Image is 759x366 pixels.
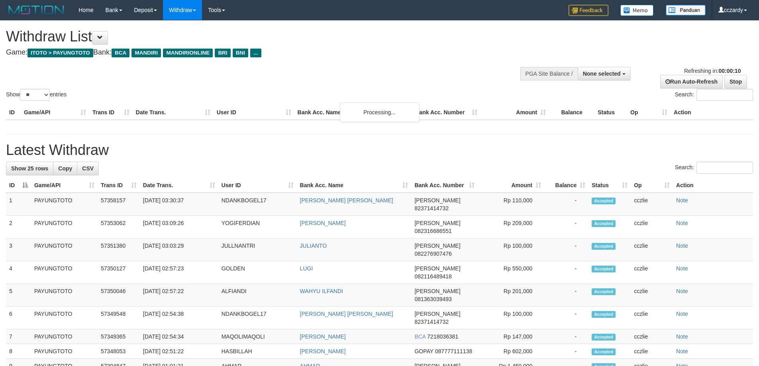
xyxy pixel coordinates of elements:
[631,344,673,359] td: cczlie
[294,105,412,120] th: Bank Acc. Name
[544,178,588,193] th: Balance: activate to sort column ascending
[544,344,588,359] td: -
[98,329,140,344] td: 57349365
[544,329,588,344] td: -
[140,307,218,329] td: [DATE] 02:54:38
[31,216,98,239] td: PAYUNGTOTO
[6,29,498,45] h1: Withdraw List
[592,288,616,295] span: Accepted
[140,329,218,344] td: [DATE] 02:54:34
[478,178,544,193] th: Amount: activate to sort column ascending
[6,162,53,175] a: Show 25 rows
[414,220,460,226] span: [PERSON_NAME]
[520,67,578,80] div: PGA Site Balance /
[98,193,140,216] td: 57358157
[218,216,297,239] td: YOGIFERDIAN
[631,216,673,239] td: cczlie
[583,70,621,77] span: None selected
[544,307,588,329] td: -
[592,198,616,204] span: Accepted
[414,205,449,211] span: Copy 82371414732 to clipboard
[414,265,460,272] span: [PERSON_NAME]
[31,284,98,307] td: PAYUNGTOTO
[140,216,218,239] td: [DATE] 03:09:26
[20,89,50,101] select: Showentries
[218,178,297,193] th: User ID: activate to sort column ascending
[218,239,297,261] td: JULLNANTRI
[478,239,544,261] td: Rp 100,000
[592,348,616,355] span: Accepted
[544,284,588,307] td: -
[631,261,673,284] td: cczlie
[676,311,688,317] a: Note
[414,311,460,317] span: [PERSON_NAME]
[214,105,294,120] th: User ID
[31,344,98,359] td: PAYUNGTOTO
[98,261,140,284] td: 57350127
[6,216,31,239] td: 2
[675,162,753,174] label: Search:
[631,329,673,344] td: cczlie
[250,49,261,57] span: ...
[140,344,218,359] td: [DATE] 02:51:22
[411,178,478,193] th: Bank Acc. Number: activate to sort column ascending
[676,197,688,204] a: Note
[6,344,31,359] td: 8
[77,162,99,175] a: CSV
[6,239,31,261] td: 3
[31,178,98,193] th: Game/API: activate to sort column ascending
[592,243,616,250] span: Accepted
[98,178,140,193] th: Trans ID: activate to sort column ascending
[631,284,673,307] td: cczlie
[98,284,140,307] td: 57350046
[481,105,549,120] th: Amount
[544,261,588,284] td: -
[215,49,230,57] span: BRI
[6,193,31,216] td: 1
[58,165,72,172] span: Copy
[592,266,616,272] span: Accepted
[27,49,93,57] span: ITOTO > PAYUNGTOTO
[544,239,588,261] td: -
[414,348,433,354] span: GOPAY
[140,178,218,193] th: Date Trans.: activate to sort column ascending
[676,333,688,340] a: Note
[666,5,706,16] img: panduan.png
[31,307,98,329] td: PAYUNGTOTO
[676,348,688,354] a: Note
[676,288,688,294] a: Note
[549,105,594,120] th: Balance
[163,49,213,57] span: MANDIRIONLINE
[414,243,460,249] span: [PERSON_NAME]
[31,261,98,284] td: PAYUNGTOTO
[631,193,673,216] td: cczlie
[631,307,673,329] td: cczlie
[218,193,297,216] td: NDANKBOGEL17
[592,220,616,227] span: Accepted
[588,178,631,193] th: Status: activate to sort column ascending
[414,273,451,280] span: Copy 082116489418 to clipboard
[594,105,627,120] th: Status
[676,265,688,272] a: Note
[112,49,129,57] span: BCA
[340,102,420,122] div: Processing...
[300,265,313,272] a: LUGI
[21,105,89,120] th: Game/API
[6,89,67,101] label: Show entries
[218,307,297,329] td: NDANKBOGEL17
[300,288,343,294] a: WAHYU ILFANDI
[478,307,544,329] td: Rp 100,000
[478,261,544,284] td: Rp 550,000
[98,307,140,329] td: 57349548
[544,193,588,216] td: -
[6,329,31,344] td: 7
[414,296,451,302] span: Copy 081363039493 to clipboard
[300,348,346,354] a: [PERSON_NAME]
[233,49,248,57] span: BNI
[724,75,747,88] a: Stop
[592,311,616,318] span: Accepted
[31,193,98,216] td: PAYUNGTOTO
[300,197,393,204] a: [PERSON_NAME] [PERSON_NAME]
[140,193,218,216] td: [DATE] 03:30:37
[300,311,393,317] a: [PERSON_NAME] [PERSON_NAME]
